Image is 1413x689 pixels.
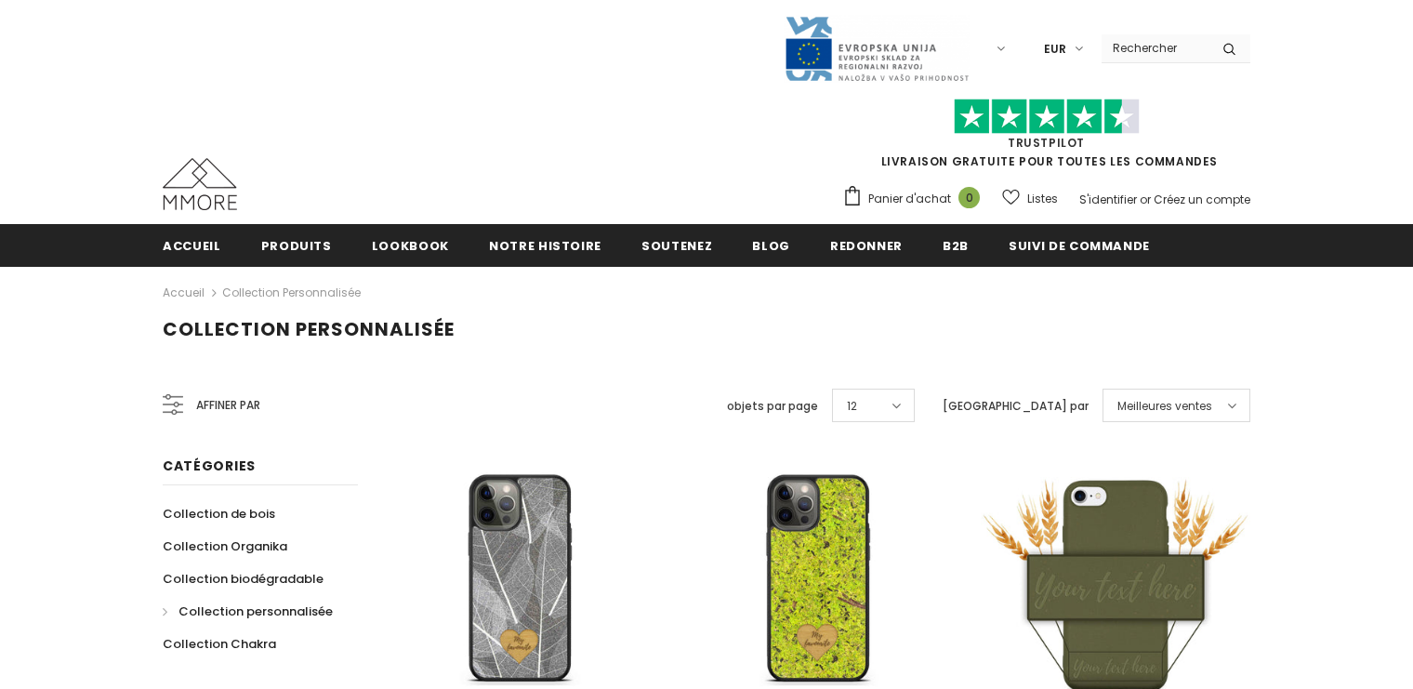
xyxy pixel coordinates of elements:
[163,224,221,266] a: Accueil
[163,316,455,342] span: Collection personnalisée
[196,395,260,416] span: Affiner par
[1140,192,1151,207] span: or
[372,224,449,266] a: Lookbook
[261,224,332,266] a: Produits
[1079,192,1137,207] a: S'identifier
[163,570,324,588] span: Collection biodégradable
[261,237,332,255] span: Produits
[847,397,857,416] span: 12
[1009,237,1150,255] span: Suivi de commande
[163,505,275,523] span: Collection de bois
[784,15,970,83] img: Javni Razpis
[163,628,276,660] a: Collection Chakra
[1027,190,1058,208] span: Listes
[752,237,790,255] span: Blog
[1002,182,1058,215] a: Listes
[641,224,712,266] a: soutenez
[163,595,333,628] a: Collection personnalisée
[163,457,256,475] span: Catégories
[163,497,275,530] a: Collection de bois
[842,107,1250,169] span: LIVRAISON GRATUITE POUR TOUTES LES COMMANDES
[163,563,324,595] a: Collection biodégradable
[163,530,287,563] a: Collection Organika
[163,237,221,255] span: Accueil
[1009,224,1150,266] a: Suivi de commande
[1102,34,1208,61] input: Search Site
[868,190,951,208] span: Panier d'achat
[163,282,205,304] a: Accueil
[489,224,601,266] a: Notre histoire
[830,237,903,255] span: Redonner
[784,40,970,56] a: Javni Razpis
[1044,40,1066,59] span: EUR
[943,224,969,266] a: B2B
[163,635,276,653] span: Collection Chakra
[163,537,287,555] span: Collection Organika
[178,603,333,620] span: Collection personnalisée
[1008,135,1085,151] a: TrustPilot
[489,237,601,255] span: Notre histoire
[842,185,989,213] a: Panier d'achat 0
[958,187,980,208] span: 0
[943,397,1089,416] label: [GEOGRAPHIC_DATA] par
[163,158,237,210] img: Cas MMORE
[1154,192,1250,207] a: Créez un compte
[222,285,361,300] a: Collection personnalisée
[954,99,1140,135] img: Faites confiance aux étoiles pilotes
[1117,397,1212,416] span: Meilleures ventes
[830,224,903,266] a: Redonner
[372,237,449,255] span: Lookbook
[641,237,712,255] span: soutenez
[943,237,969,255] span: B2B
[752,224,790,266] a: Blog
[727,397,818,416] label: objets par page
